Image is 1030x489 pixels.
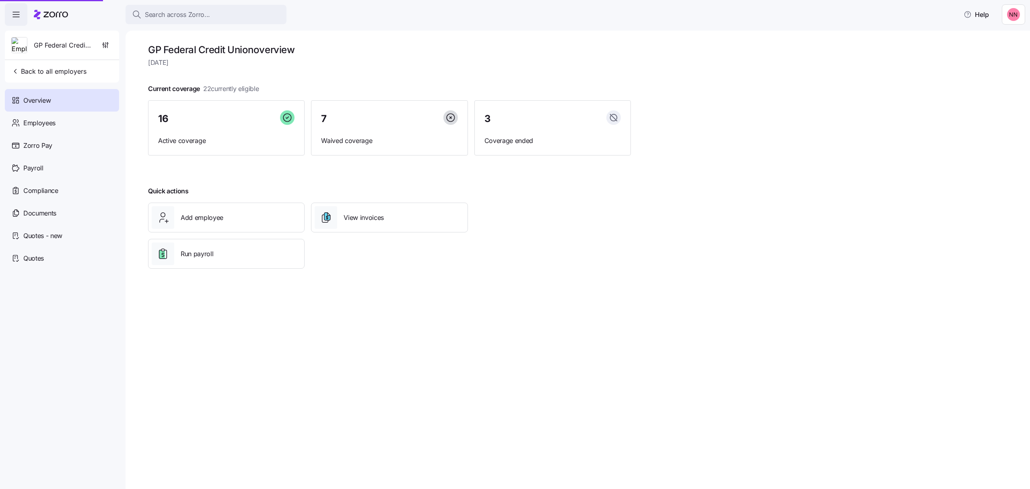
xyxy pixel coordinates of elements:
[181,249,213,259] span: Run payroll
[5,224,119,247] a: Quotes - new
[148,186,189,196] span: Quick actions
[1007,8,1020,21] img: 37cb906d10cb440dd1cb011682786431
[5,112,119,134] a: Employees
[148,44,631,56] h1: GP Federal Credit Union overview
[344,213,384,223] span: View invoices
[203,84,259,94] span: 22 currently eligible
[484,136,621,146] span: Coverage ended
[148,58,631,68] span: [DATE]
[23,253,44,263] span: Quotes
[12,37,27,54] img: Employer logo
[23,186,58,196] span: Compliance
[5,247,119,269] a: Quotes
[5,157,119,179] a: Payroll
[321,114,327,124] span: 7
[158,136,295,146] span: Active coverage
[23,163,43,173] span: Payroll
[5,179,119,202] a: Compliance
[181,213,223,223] span: Add employee
[145,10,210,20] span: Search across Zorro...
[23,231,62,241] span: Quotes - new
[148,84,259,94] span: Current coverage
[5,202,119,224] a: Documents
[11,66,87,76] span: Back to all employers
[484,114,491,124] span: 3
[321,136,457,146] span: Waived coverage
[23,208,56,218] span: Documents
[964,10,989,19] span: Help
[957,6,995,23] button: Help
[158,114,168,124] span: 16
[8,63,90,79] button: Back to all employers
[34,40,92,50] span: GP Federal Credit Union
[23,118,56,128] span: Employees
[126,5,286,24] button: Search across Zorro...
[23,95,51,106] span: Overview
[5,134,119,157] a: Zorro Pay
[23,141,52,151] span: Zorro Pay
[5,89,119,112] a: Overview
